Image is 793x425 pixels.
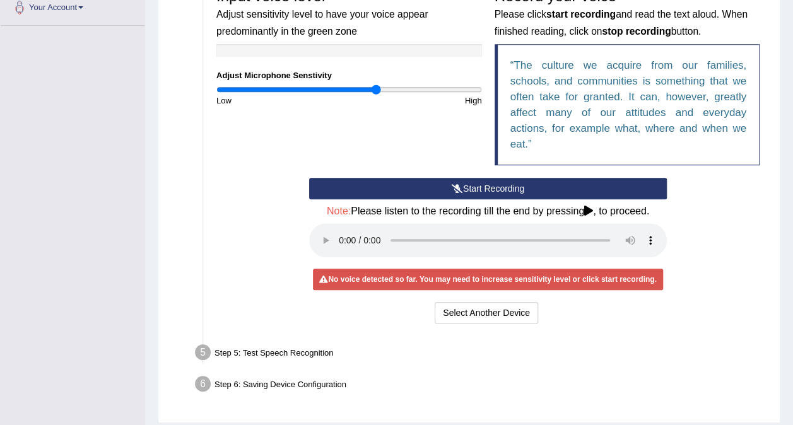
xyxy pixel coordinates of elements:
[216,69,332,81] label: Adjust Microphone Senstivity
[210,95,349,107] div: Low
[309,178,667,199] button: Start Recording
[216,9,428,36] small: Adjust sensitivity level to have your voice appear predominantly in the green zone
[602,26,671,37] b: stop recording
[189,341,774,368] div: Step 5: Test Speech Recognition
[495,9,748,36] small: Please click and read the text aloud. When finished reading, click on button.
[435,302,538,323] button: Select Another Device
[189,372,774,400] div: Step 6: Saving Device Configuration
[327,206,351,216] span: Note:
[349,95,488,107] div: High
[510,59,747,150] q: The culture we acquire from our families, schools, and communities is something that we often tak...
[309,206,667,217] h4: Please listen to the recording till the end by pressing , to proceed.
[313,269,662,290] div: No voice detected so far. You may need to increase sensitivity level or click start recording.
[546,9,616,20] b: start recording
